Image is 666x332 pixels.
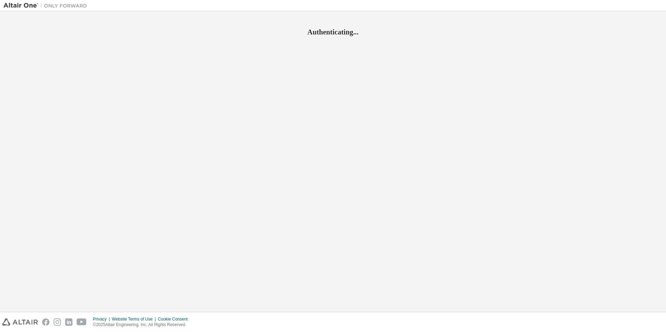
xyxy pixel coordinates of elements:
[65,318,72,326] img: linkedin.svg
[158,316,192,322] div: Cookie Consent
[2,318,38,326] img: altair_logo.svg
[3,27,663,37] h2: Authenticating...
[112,316,158,322] div: Website Terms of Use
[93,322,192,328] p: © 2025 Altair Engineering, Inc. All Rights Reserved.
[93,316,112,322] div: Privacy
[54,318,61,326] img: instagram.svg
[3,2,91,9] img: Altair One
[42,318,49,326] img: facebook.svg
[77,318,87,326] img: youtube.svg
